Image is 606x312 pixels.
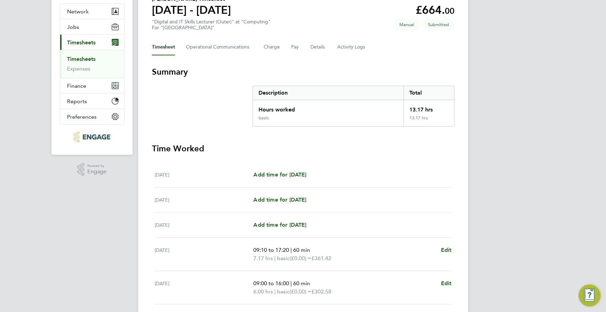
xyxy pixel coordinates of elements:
[186,39,253,55] button: Operational Communications
[253,196,306,203] span: Add time for [DATE]
[404,115,454,126] div: 13.17 hrs
[311,255,331,261] span: £361.42
[441,279,452,288] a: Edit
[155,196,254,204] div: [DATE]
[253,171,306,179] a: Add time for [DATE]
[293,280,310,287] span: 60 min
[253,288,273,295] span: 6.00 hrs
[441,246,452,254] a: Edit
[152,66,454,77] h3: Summary
[152,3,231,17] h1: [DATE] - [DATE]
[258,115,269,121] div: basic
[67,83,86,89] span: Finance
[404,100,454,115] div: 13.17 hrs
[290,255,311,261] span: (£0.00) =
[60,94,124,109] button: Reports
[253,86,404,100] div: Description
[290,280,292,287] span: |
[67,98,87,105] span: Reports
[253,222,306,228] span: Add time for [DATE]
[311,288,331,295] span: £302.58
[60,131,124,142] a: Go to home page
[67,8,89,15] span: Network
[274,288,276,295] span: |
[422,19,454,30] span: This timesheet is Submitted.
[337,39,366,55] button: Activity Logs
[60,78,124,93] button: Finance
[152,143,454,154] h3: Time Worked
[155,279,254,296] div: [DATE]
[404,86,454,100] div: Total
[67,114,97,120] span: Preferences
[152,39,175,55] button: Timesheet
[152,25,271,31] div: For "[GEOGRAPHIC_DATA]"
[155,221,254,229] div: [DATE]
[579,284,601,306] button: Engage Resource Center
[253,247,289,253] span: 09:10 to 17:20
[274,255,276,261] span: |
[60,19,124,34] button: Jobs
[253,171,306,178] span: Add time for [DATE]
[74,131,110,142] img: carbonrecruitment-logo-retina.png
[441,280,452,287] span: Edit
[310,39,326,55] button: Details
[60,50,124,78] div: Timesheets
[277,288,290,296] span: basic
[293,247,310,253] span: 60 min
[277,254,290,262] span: basic
[253,221,306,229] a: Add time for [DATE]
[60,109,124,124] button: Preferences
[87,163,107,169] span: Powered by
[253,86,454,127] div: Summary
[253,280,289,287] span: 09:00 to 16:00
[445,6,454,16] span: 00
[253,196,306,204] a: Add time for [DATE]
[67,39,96,46] span: Timesheets
[155,246,254,262] div: [DATE]
[87,169,107,175] span: Engage
[253,255,273,261] span: 7.17 hrs
[77,163,107,176] a: Powered byEngage
[67,56,96,62] a: Timesheets
[290,247,292,253] span: |
[264,39,280,55] button: Charge
[290,288,311,295] span: (£0.00) =
[253,100,404,115] div: Hours worked
[152,19,271,31] div: "Digital and IT Skills Lecturer (Outer)" at "Computing"
[60,35,124,50] button: Timesheets
[67,65,90,72] a: Expenses
[394,19,420,30] span: This timesheet was manually created.
[60,4,124,19] button: Network
[67,24,79,30] span: Jobs
[155,171,254,179] div: [DATE]
[441,247,452,253] span: Edit
[416,3,454,17] app-decimal: £664.
[291,39,299,55] button: Pay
